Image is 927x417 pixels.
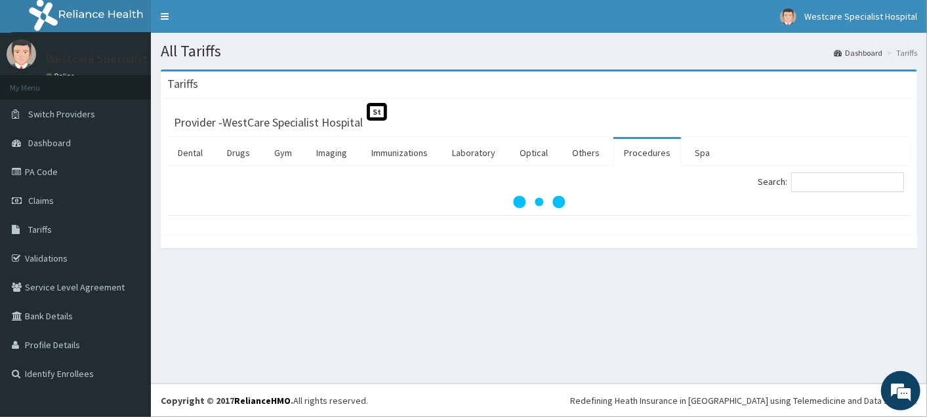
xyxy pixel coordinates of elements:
img: User Image [780,9,796,25]
span: Claims [28,195,54,207]
h3: Tariffs [167,78,198,90]
span: Switch Providers [28,108,95,120]
svg: audio-loading [513,176,566,228]
a: Imaging [306,139,358,167]
a: Online [46,71,77,81]
a: Dental [167,139,213,167]
strong: Copyright © 2017 . [161,395,293,407]
div: Chat with us now [68,73,220,90]
a: Gym [264,139,302,167]
img: User Image [7,39,36,69]
a: Others [562,139,610,167]
span: St [367,103,387,121]
div: Redefining Heath Insurance in [GEOGRAPHIC_DATA] using Telemedicine and Data Science! [570,394,917,407]
footer: All rights reserved. [151,384,927,417]
a: Procedures [613,139,681,167]
a: Laboratory [442,139,506,167]
div: Minimize live chat window [215,7,247,38]
li: Tariffs [884,47,917,58]
h3: Provider - WestCare Specialist Hospital [174,117,363,129]
a: Drugs [216,139,260,167]
span: Tariffs [28,224,52,235]
span: We're online! [76,125,181,258]
img: d_794563401_company_1708531726252_794563401 [24,66,53,98]
span: Dashboard [28,137,71,149]
textarea: Type your message and hit 'Enter' [7,278,250,324]
a: Optical [509,139,558,167]
a: RelianceHMO [234,395,291,407]
h1: All Tariffs [161,43,917,60]
span: Westcare Specialist Hospital [804,10,917,22]
label: Search: [758,172,904,192]
a: Spa [684,139,720,167]
a: Immunizations [361,139,438,167]
input: Search: [791,172,904,192]
a: Dashboard [834,47,882,58]
p: Westcare Specialist Hospital [46,53,194,65]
